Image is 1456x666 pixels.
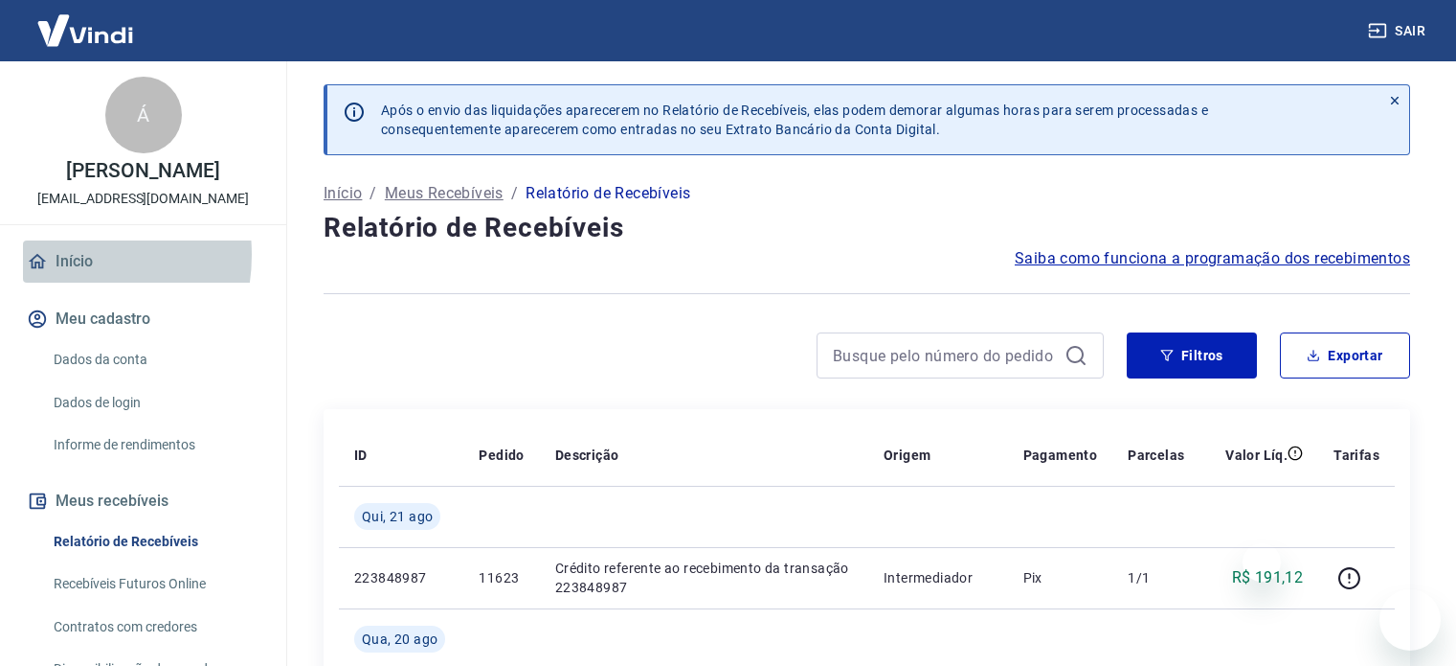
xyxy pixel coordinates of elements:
p: / [370,182,376,205]
a: Informe de rendimentos [46,425,263,465]
p: Parcelas [1128,446,1184,465]
a: Meus Recebíveis [385,182,504,205]
span: Qui, 21 ago [362,507,433,526]
a: Dados da conta [46,340,263,379]
button: Meu cadastro [23,298,263,340]
p: Pagamento [1023,446,1098,465]
a: Recebíveis Futuros Online [46,564,263,604]
p: [EMAIL_ADDRESS][DOMAIN_NAME] [37,189,249,209]
span: Qua, 20 ago [362,630,437,649]
p: [PERSON_NAME] [66,161,219,181]
button: Filtros [1127,333,1257,379]
button: Exportar [1280,333,1410,379]
h4: Relatório de Recebíveis [324,209,1410,247]
p: Valor Líq. [1225,446,1288,465]
button: Sair [1364,13,1433,49]
p: Origem [884,446,930,465]
iframe: Fechar mensagem [1243,543,1281,582]
a: Contratos com credores [46,608,263,647]
p: Relatório de Recebíveis [526,182,690,205]
input: Busque pelo número do pedido [833,341,1057,370]
p: / [511,182,518,205]
p: ID [354,446,368,465]
img: Vindi [23,1,147,59]
p: 1/1 [1128,568,1184,587]
a: Relatório de Recebíveis [46,522,263,562]
iframe: Botão para abrir a janela de mensagens [1379,589,1441,651]
p: R$ 191,12 [1232,566,1304,589]
div: Á [105,77,182,153]
p: Intermediador [884,568,993,587]
p: 223848987 [354,568,448,587]
a: Dados de login [46,383,263,423]
p: Tarifas [1333,446,1379,465]
p: Pedido [479,446,524,465]
a: Início [324,182,362,205]
p: 11623 [479,568,524,587]
p: Descrição [555,446,619,465]
p: Após o envio das liquidações aparecerem no Relatório de Recebíveis, elas podem demorar algumas ho... [381,101,1208,139]
p: Pix [1023,568,1098,587]
button: Meus recebíveis [23,480,263,522]
p: Crédito referente ao recebimento da transação 223848987 [555,559,853,597]
a: Início [23,241,263,283]
a: Saiba como funciona a programação dos recebimentos [1015,247,1410,270]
